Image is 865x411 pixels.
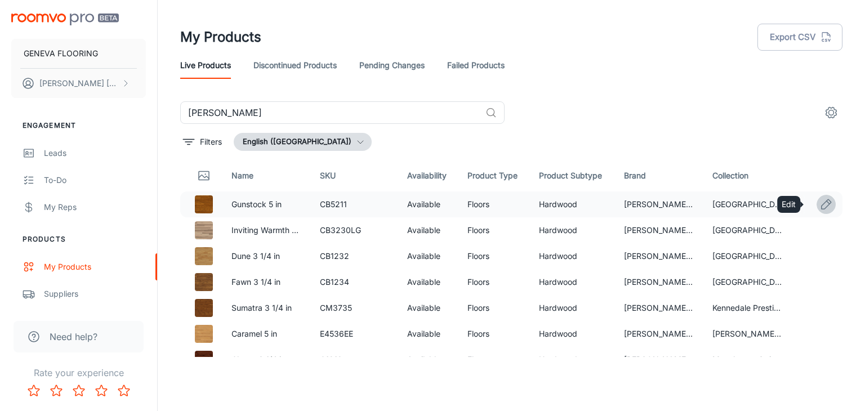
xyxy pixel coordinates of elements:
button: Rate 5 star [113,379,135,402]
th: Product Type [458,160,530,191]
td: Hardwood [530,347,615,373]
button: Rate 3 star [68,379,90,402]
a: Inviting Warmth 3 1/4 in [231,225,319,235]
td: Manchester Strip & Plank [703,347,792,373]
th: Collection [703,160,792,191]
button: Rate 4 star [90,379,113,402]
td: [GEOGRAPHIC_DATA] [703,191,792,217]
button: filter [180,133,225,151]
td: Floors [458,217,530,243]
a: Dune 3 1/4 in [231,251,280,261]
td: [GEOGRAPHIC_DATA] [703,217,792,243]
td: Floors [458,347,530,373]
td: CB1234 [311,269,398,295]
svg: Thumbnail [197,169,211,182]
th: Brand [615,160,703,191]
p: Rate your experience [9,366,148,379]
a: Caramel 5 in [231,329,277,338]
th: Name [222,160,311,191]
td: Available [398,321,458,347]
div: Leads [44,147,146,159]
a: Live Products [180,52,231,79]
td: CM3735 [311,295,398,321]
button: [PERSON_NAME] [PERSON_NAME] [11,69,146,98]
button: GENEVA FLOORING [11,39,146,68]
th: Availability [398,160,458,191]
td: Floors [458,191,530,217]
a: Fawn 3 1/4 in [231,277,280,287]
a: Gunstock 5 in [231,199,282,209]
td: Floors [458,243,530,269]
td: Hardwood [530,321,615,347]
td: CB5211 [311,191,398,217]
th: Product Subtype [530,160,615,191]
td: Floors [458,321,530,347]
td: C1218 [311,347,398,373]
h1: My Products [180,27,261,47]
td: Hardwood [530,269,615,295]
a: Pending Changes [359,52,425,79]
a: Cherry 3 1/4 in [231,355,286,364]
td: [PERSON_NAME] American Exotics [703,321,792,347]
td: Available [398,269,458,295]
div: My Products [44,261,146,273]
td: Hardwood [530,243,615,269]
button: Rate 2 star [45,379,68,402]
td: [GEOGRAPHIC_DATA] [703,269,792,295]
td: Hardwood [530,295,615,321]
div: To-do [44,174,146,186]
a: Failed Products [447,52,505,79]
img: Roomvo PRO Beta [11,14,119,25]
a: Sumatra 3 1/4 in [231,303,292,312]
button: Export CSV [757,24,842,51]
p: [PERSON_NAME] [PERSON_NAME] [39,77,119,90]
td: Hardwood [530,217,615,243]
p: Filters [200,136,222,148]
td: CB1232 [311,243,398,269]
td: CB3230LG [311,217,398,243]
td: Available [398,243,458,269]
td: [PERSON_NAME] Flooring [615,269,703,295]
th: SKU [311,160,398,191]
td: Available [398,295,458,321]
td: Hardwood [530,191,615,217]
td: Available [398,191,458,217]
td: [PERSON_NAME] Flooring [615,347,703,373]
span: Need help? [50,330,97,343]
td: [GEOGRAPHIC_DATA] [703,243,792,269]
td: [PERSON_NAME] Flooring [615,217,703,243]
button: English ([GEOGRAPHIC_DATA]) [234,133,372,151]
td: [PERSON_NAME] Flooring [615,321,703,347]
p: GENEVA FLOORING [24,47,98,60]
div: My Reps [44,201,146,213]
td: Available [398,217,458,243]
td: E4536EE [311,321,398,347]
button: settings [820,101,842,124]
a: Edit [817,195,836,214]
button: Rate 1 star [23,379,45,402]
input: Search [180,101,481,124]
td: Available [398,347,458,373]
td: [PERSON_NAME] Flooring [615,191,703,217]
td: Kennedale Prestige Plank [703,295,792,321]
a: Discontinued Products [253,52,337,79]
td: [PERSON_NAME] Flooring [615,243,703,269]
td: Floors [458,295,530,321]
td: [PERSON_NAME] Flooring [615,295,703,321]
div: Suppliers [44,288,146,300]
td: Floors [458,269,530,295]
